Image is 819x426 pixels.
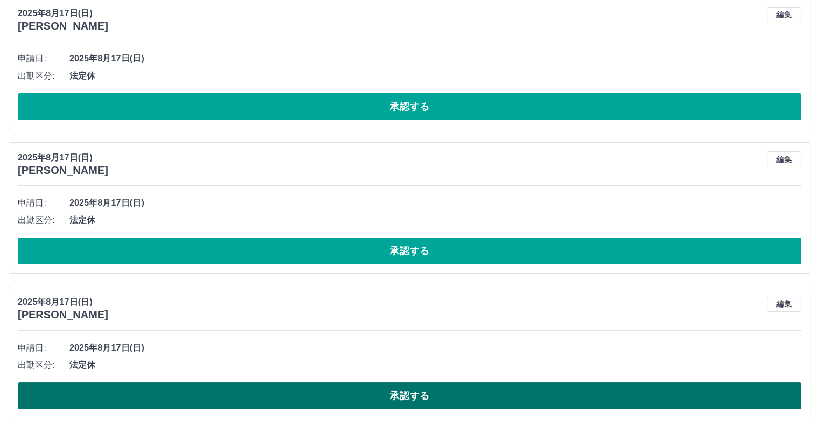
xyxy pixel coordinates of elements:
[69,214,801,227] span: 法定休
[18,197,69,209] span: 申請日:
[18,20,108,32] h3: [PERSON_NAME]
[18,164,108,177] h3: [PERSON_NAME]
[18,69,69,82] span: 出勤区分:
[69,52,801,65] span: 2025年8月17日(日)
[18,238,801,264] button: 承認する
[18,52,69,65] span: 申請日:
[767,151,801,167] button: 編集
[69,341,801,354] span: 2025年8月17日(日)
[18,151,108,164] p: 2025年8月17日(日)
[18,341,69,354] span: 申請日:
[767,7,801,23] button: 編集
[69,359,801,372] span: 法定休
[18,93,801,120] button: 承認する
[767,296,801,312] button: 編集
[69,197,801,209] span: 2025年8月17日(日)
[18,214,69,227] span: 出勤区分:
[18,7,108,20] p: 2025年8月17日(日)
[69,69,801,82] span: 法定休
[18,382,801,409] button: 承認する
[18,309,108,321] h3: [PERSON_NAME]
[18,359,69,372] span: 出勤区分:
[18,296,108,309] p: 2025年8月17日(日)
